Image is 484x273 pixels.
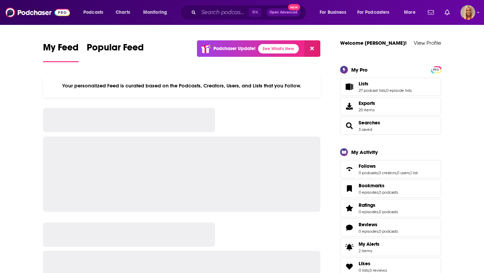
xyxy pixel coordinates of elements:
[138,7,176,18] button: open menu
[359,183,398,189] a: Bookmarks
[187,5,313,20] div: Search podcasts, credits, & more...
[340,238,441,256] a: My Alerts
[83,8,103,17] span: Podcasts
[353,7,399,18] button: open menu
[359,209,378,214] a: 0 episodes
[315,7,355,18] button: open menu
[359,100,375,106] span: Exports
[386,88,386,93] span: ,
[379,209,398,214] a: 0 podcasts
[359,81,368,87] span: Lists
[359,202,398,208] a: Ratings
[359,190,378,195] a: 0 episodes
[340,160,441,178] span: Follows
[288,4,300,10] span: New
[359,241,379,247] span: My Alerts
[351,67,368,73] div: My Pro
[378,170,378,175] span: ,
[359,81,412,87] a: Lists
[340,199,441,217] span: Ratings
[342,203,356,213] a: Ratings
[43,74,320,97] div: Your personalized Feed is curated based on the Podcasts, Creators, Users, and Lists that you Follow.
[359,163,376,169] span: Follows
[414,40,441,46] a: View Profile
[320,8,346,17] span: For Business
[359,88,386,93] a: 27 podcast lists
[213,46,255,51] p: Podchaser Update!
[359,222,398,228] a: Reviews
[359,202,375,208] span: Ratings
[399,7,424,18] button: open menu
[386,88,412,93] a: 0 episode lists
[359,127,372,132] a: 3 saved
[397,170,410,175] a: 0 users
[359,108,375,112] span: 20 items
[442,7,452,18] a: Show notifications dropdown
[342,82,356,91] a: Lists
[258,44,299,53] a: See What's New
[369,268,387,273] a: 0 reviews
[359,170,378,175] a: 0 podcasts
[87,42,144,62] a: Popular Feed
[342,121,356,130] a: Searches
[404,8,415,17] span: More
[340,180,441,198] span: Bookmarks
[87,42,144,57] span: Popular Feed
[340,40,407,46] a: Welcome [PERSON_NAME]!
[342,262,356,271] a: Likes
[379,190,398,195] a: 0 podcasts
[270,11,297,14] span: Open Advanced
[249,8,261,17] span: ⌘ K
[379,229,398,234] a: 0 podcasts
[359,261,387,267] a: Likes
[359,183,385,189] span: Bookmarks
[432,67,440,72] a: PRO
[340,97,441,115] a: Exports
[460,5,475,20] button: Show profile menu
[359,248,379,253] span: 2 items
[5,6,70,19] img: Podchaser - Follow, Share and Rate Podcasts
[79,7,112,18] button: open menu
[342,184,356,193] a: Bookmarks
[369,268,369,273] span: ,
[342,242,356,252] span: My Alerts
[340,117,441,135] span: Searches
[410,170,418,175] a: 1 list
[359,261,370,267] span: Likes
[396,170,397,175] span: ,
[359,222,377,228] span: Reviews
[351,149,378,155] div: My Activity
[460,5,475,20] img: User Profile
[267,8,300,16] button: Open AdvancedNew
[359,229,378,234] a: 0 episodes
[460,5,475,20] span: Logged in as KymberleeBolden
[342,102,356,111] span: Exports
[378,170,396,175] a: 0 creators
[43,42,79,57] span: My Feed
[43,42,79,62] a: My Feed
[432,67,440,72] span: PRO
[111,7,134,18] a: Charts
[199,7,249,18] input: Search podcasts, credits, & more...
[410,170,410,175] span: ,
[425,7,437,18] a: Show notifications dropdown
[340,78,441,96] span: Lists
[342,223,356,232] a: Reviews
[342,164,356,174] a: Follows
[359,268,369,273] a: 0 lists
[359,163,418,169] a: Follows
[357,8,390,17] span: For Podcasters
[116,8,130,17] span: Charts
[359,120,380,126] a: Searches
[143,8,167,17] span: Monitoring
[340,219,441,237] span: Reviews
